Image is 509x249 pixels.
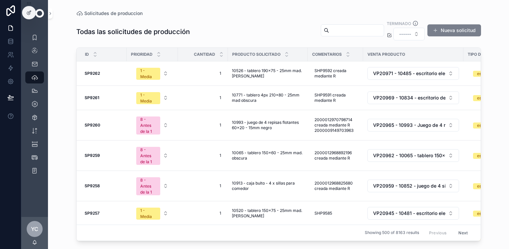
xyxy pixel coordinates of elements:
[131,113,174,137] button: Select Button
[387,20,411,26] label: Terminado
[477,183,494,189] div: estándar
[232,120,304,131] a: 10993 - juego de 4 repisas flotantes 60x20 - 15mm negro
[185,122,221,128] span: 1
[140,68,156,80] div: 1 - Media
[140,177,156,195] div: 8 - Antes de la 1
[314,211,332,216] span: SHP9585
[367,207,459,220] button: Select Button
[85,183,123,189] a: SP9258
[314,150,356,161] span: 2000012968892196 creada mediante R
[182,208,224,219] a: 1
[367,180,459,192] button: Select Button
[477,71,494,77] div: estándar
[131,88,174,107] a: Select Button
[85,52,89,57] span: Id
[21,27,48,186] div: scrollable content
[85,71,100,76] strong: SP9262
[367,207,459,220] a: Select Button
[185,211,221,216] span: 1
[477,95,494,101] div: estándar
[477,211,494,217] div: estándar
[131,64,174,83] a: Select Button
[131,174,174,198] button: Select Button
[76,10,143,17] a: Solicitudes de produccion
[312,178,359,194] a: 2000012968825680 creada mediante R
[182,150,224,161] a: 1
[367,149,459,162] button: Select Button
[85,95,99,100] strong: SP9261
[182,120,224,131] a: 1
[373,122,445,129] span: VP20965 - 10993 - Juego de 4 repisas flotantes 60x20 - 15mm negro
[232,208,304,219] a: 10520 - tablero 150x75 - 25mm mad. [PERSON_NAME]
[185,95,221,100] span: 1
[373,70,445,77] span: VP20971 - 10485 - escritorio electrico premium ajustable negro - tablero 190x75 25mm mad. [PERSON...
[399,31,411,37] span: ------
[194,52,215,57] span: Cantidad
[31,225,38,233] span: YC
[312,114,359,136] a: 2000012970798714 creada mediante R 2000009149703963
[85,122,100,128] strong: SP9260
[367,67,459,80] button: Select Button
[367,91,459,104] button: Select Button
[85,95,123,100] a: SP9261
[427,24,481,36] button: Nueva solicitud
[367,149,459,162] a: Select Button
[468,52,504,57] span: Tipo de empaque
[367,52,405,57] span: Venta producto
[373,183,445,189] span: VP20959 - 10852 - juego de 4 sillas para comedor minimalista - verde obscuro
[367,67,459,80] a: Select Button
[314,181,356,191] span: 2000012968825680 creada mediante R
[314,117,356,133] span: 2000012970798714 creada mediante R 2000009149703963
[314,68,356,79] span: SHP9592 creada mediante R
[367,91,459,104] a: Select Button
[85,71,123,76] a: SP9262
[185,71,221,76] span: 1
[312,148,359,164] a: 2000012968892196 creada mediante R
[454,228,472,238] button: Next
[232,181,304,191] a: 10913 - caja bulto - 4 x sillas para comedor
[477,153,494,159] div: estándar
[140,208,156,220] div: 1 - Media
[85,122,123,128] a: SP9260
[185,183,221,189] span: 1
[367,179,459,193] a: Select Button
[367,119,459,132] button: Select Button
[131,143,174,168] a: Select Button
[232,52,280,57] span: Producto solicitado
[232,68,304,79] a: 10526 - tablero 190x75 - 25mm mad. [PERSON_NAME]
[312,208,359,219] a: SHP9585
[232,150,304,161] a: 10065 - tablero 150x60 - 25mm mad. obscura
[373,152,445,159] span: VP20962 - 10065 - tablero 150x60 - 25mm mad. obscura
[393,28,425,40] button: Select Button
[140,116,156,135] div: 8 - Antes de la 1
[131,174,174,198] a: Select Button
[131,64,174,82] button: Select Button
[84,10,143,17] span: Solicitudes de produccion
[477,122,494,129] div: estándar
[182,181,224,191] a: 1
[232,92,304,103] a: 10771 - tablero 4px 210x80 - 25mm mad obscura
[85,153,100,158] strong: SP9259
[312,65,359,81] a: SHP9592 creada mediante R
[85,211,100,216] strong: SP9257
[373,210,445,217] span: VP20945 - 10481 - escritorio electrico premium ajustable negro - tablero 150x75 25mm mad. [PERSON...
[76,27,190,36] h1: Todas las solicitudes de producción
[182,68,224,79] a: 1
[85,211,123,216] a: SP9257
[85,153,123,158] a: SP9259
[131,204,174,222] button: Select Button
[373,94,445,101] span: VP20969 - 10834 - escritorio de altura ajustable extra carga negro 4 patas - tablero 210x80 - 25m...
[131,52,153,57] span: Prioridad
[365,230,419,236] span: Showing 500 of 8163 results
[312,90,359,106] a: SHP9591 creada mediante R
[185,153,221,158] span: 1
[85,183,100,188] strong: SP9258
